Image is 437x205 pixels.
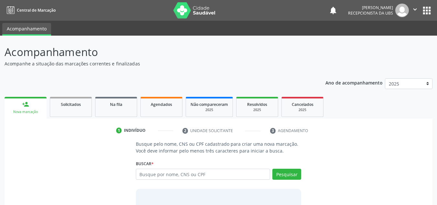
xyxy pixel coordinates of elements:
button: Pesquisar [272,169,301,180]
div: 1 [116,128,122,133]
span: Agendados [151,102,172,107]
button: notifications [329,6,338,15]
div: person_add [22,101,29,108]
div: 2025 [241,108,273,112]
button:  [409,4,421,17]
div: 2025 [191,108,228,112]
a: Central de Marcação [5,5,56,16]
img: img [395,4,409,17]
span: Cancelados [292,102,313,107]
label: Buscar [136,159,154,169]
a: Acompanhamento [2,23,51,36]
div: [PERSON_NAME] [348,5,393,10]
p: Acompanhe a situação das marcações correntes e finalizadas [5,60,304,67]
span: Solicitados [61,102,81,107]
span: Recepcionista da UBS [348,10,393,16]
p: Acompanhamento [5,44,304,60]
p: Busque pelo nome, CNS ou CPF cadastrado para criar uma nova marcação. Você deve informar pelo men... [136,141,301,154]
button: apps [421,5,432,16]
span: Na fila [110,102,122,107]
div: 2025 [286,108,319,112]
i:  [411,6,419,13]
p: Ano de acompanhamento [325,78,383,86]
span: Central de Marcação [17,7,56,13]
span: Resolvidos [247,102,267,107]
span: Não compareceram [191,102,228,107]
input: Busque por nome, CNS ou CPF [136,169,270,180]
div: Nova marcação [9,109,42,114]
div: Indivíduo [124,128,146,133]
